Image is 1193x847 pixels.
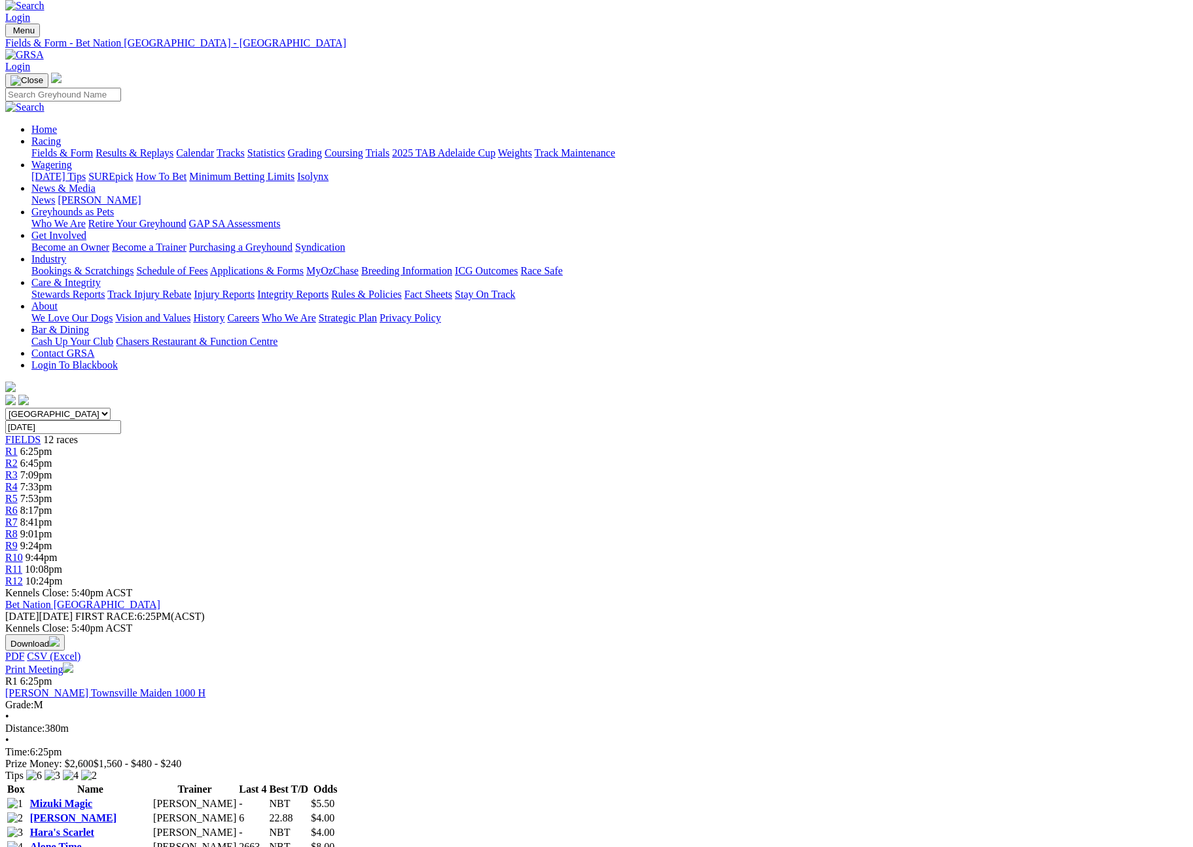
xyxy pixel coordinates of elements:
td: 22.88 [268,812,309,825]
a: About [31,300,58,312]
div: Fields & Form - Bet Nation [GEOGRAPHIC_DATA] - [GEOGRAPHIC_DATA] [5,37,1188,49]
a: Greyhounds as Pets [31,206,114,217]
a: Weights [498,147,532,158]
td: [PERSON_NAME] [152,812,237,825]
a: Vision and Values [115,312,190,323]
img: 2 [7,812,23,824]
a: Become an Owner [31,242,109,253]
div: Get Involved [31,242,1188,253]
div: Industry [31,265,1188,277]
a: R12 [5,575,23,586]
span: Time: [5,746,30,757]
a: R5 [5,493,18,504]
div: Bar & Dining [31,336,1188,348]
span: R7 [5,516,18,528]
a: Bookings & Scratchings [31,265,134,276]
a: R4 [5,481,18,492]
span: 9:01pm [20,528,52,539]
span: 9:44pm [26,552,58,563]
a: MyOzChase [306,265,359,276]
a: Track Maintenance [535,147,615,158]
img: GRSA [5,49,44,61]
a: CSV (Excel) [27,651,80,662]
th: Last 4 [238,783,267,796]
img: Close [10,75,43,86]
th: Best T/D [268,783,309,796]
a: Bar & Dining [31,324,89,335]
th: Odds [310,783,340,796]
div: Racing [31,147,1188,159]
td: 6 [238,812,267,825]
td: NBT [268,797,309,810]
span: 6:25PM(ACST) [75,611,205,622]
span: 8:41pm [20,516,52,528]
span: FIELDS [5,434,41,445]
div: Care & Integrity [31,289,1188,300]
a: [PERSON_NAME] Townsville Maiden 1000 H [5,687,205,698]
td: [PERSON_NAME] [152,797,237,810]
th: Trainer [152,783,237,796]
a: ICG Outcomes [455,265,518,276]
a: History [193,312,224,323]
a: R3 [5,469,18,480]
span: 10:24pm [26,575,63,586]
a: Get Involved [31,230,86,241]
a: Bet Nation [GEOGRAPHIC_DATA] [5,599,160,610]
span: [DATE] [5,611,39,622]
img: twitter.svg [18,395,29,405]
a: Race Safe [520,265,562,276]
span: 8:17pm [20,505,52,516]
span: Tips [5,770,24,781]
span: 7:09pm [20,469,52,480]
a: 2025 TAB Adelaide Cup [392,147,495,158]
a: Racing [31,135,61,147]
a: Isolynx [297,171,329,182]
a: Trials [365,147,389,158]
a: R1 [5,446,18,457]
a: Grading [288,147,322,158]
td: NBT [268,826,309,839]
a: GAP SA Assessments [189,218,281,229]
a: Tracks [217,147,245,158]
img: 2 [81,770,97,782]
a: How To Bet [136,171,187,182]
img: logo-grsa-white.png [51,73,62,83]
a: Careers [227,312,259,323]
a: Login [5,61,30,72]
a: Cash Up Your Club [31,336,113,347]
span: R1 [5,676,18,687]
span: Distance: [5,723,45,734]
span: Grade: [5,699,34,710]
span: 7:33pm [20,481,52,492]
img: 4 [63,770,79,782]
a: [PERSON_NAME] [30,812,116,823]
img: facebook.svg [5,395,16,405]
a: Results & Replays [96,147,173,158]
span: 12 races [43,434,78,445]
span: Menu [13,26,35,35]
span: 6:25pm [20,676,52,687]
a: News [31,194,55,206]
button: Toggle navigation [5,73,48,88]
a: R2 [5,458,18,469]
span: Box [7,784,25,795]
a: Who We Are [262,312,316,323]
div: Kennels Close: 5:40pm ACST [5,622,1188,634]
a: R8 [5,528,18,539]
a: PDF [5,651,24,662]
a: Track Injury Rebate [107,289,191,300]
td: [PERSON_NAME] [152,826,237,839]
span: 6:25pm [20,446,52,457]
a: Rules & Policies [331,289,402,300]
div: Download [5,651,1188,662]
a: SUREpick [88,171,133,182]
span: $4.00 [311,827,334,838]
a: Applications & Forms [210,265,304,276]
div: 380m [5,723,1188,734]
a: Purchasing a Greyhound [189,242,293,253]
a: Login To Blackbook [31,359,118,370]
a: Schedule of Fees [136,265,207,276]
a: R11 [5,564,22,575]
a: Home [31,124,57,135]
